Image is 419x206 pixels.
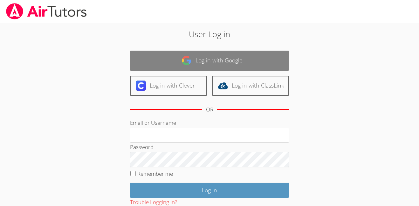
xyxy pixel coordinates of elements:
input: Log in [130,183,289,198]
a: Log in with Google [130,51,289,71]
img: google-logo-50288ca7cdecda66e5e0955fdab243c47b7ad437acaf1139b6f446037453330a.svg [182,55,192,66]
div: OR [206,105,213,114]
a: Log in with ClassLink [212,76,289,96]
h2: User Log in [96,28,323,40]
label: Remember me [137,170,173,177]
a: Log in with Clever [130,76,207,96]
img: clever-logo-6eab21bc6e7a338710f1a6ff85c0baf02591cd810cc4098c63d3a4b26e2feb20.svg [136,81,146,91]
img: classlink-logo-d6bb404cc1216ec64c9a2012d9dc4662098be43eaf13dc465df04b49fa7ab582.svg [218,81,228,91]
img: airtutors_banner-c4298cdbf04f3fff15de1276eac7730deb9818008684d7c2e4769d2f7ddbe033.png [5,3,87,19]
label: Password [130,143,154,151]
label: Email or Username [130,119,176,126]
